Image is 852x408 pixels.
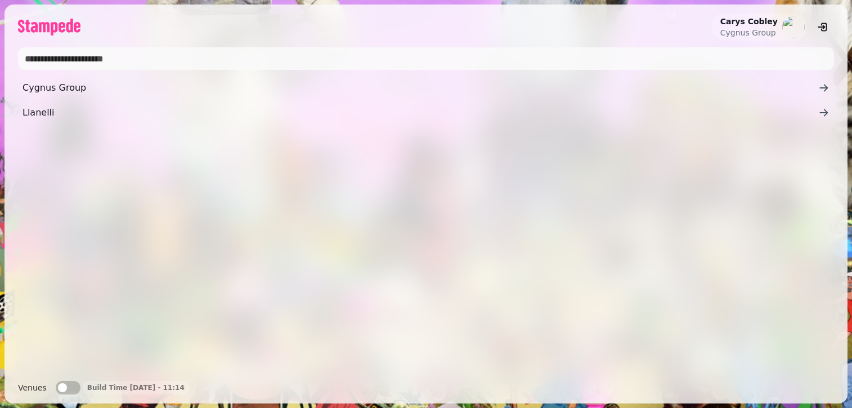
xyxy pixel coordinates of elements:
[720,27,778,38] p: Cygnus Group
[18,101,834,124] a: Llanelli
[18,19,80,36] img: logo
[23,81,818,95] span: Cygnus Group
[18,381,47,394] label: Venues
[720,16,778,27] h2: Carys Cobley
[811,16,834,38] button: logout
[23,106,818,119] span: Llanelli
[782,16,805,38] img: aHR0cHM6Ly93d3cuZ3JhdmF0YXIuY29tL2F2YXRhci80NDE4YTJhZjc1NTYxYTA2M2M4NzVlYzk0MTExNjQwND9zPTE1MCZkP...
[87,383,185,392] p: Build Time [DATE] - 11:14
[18,77,834,99] a: Cygnus Group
